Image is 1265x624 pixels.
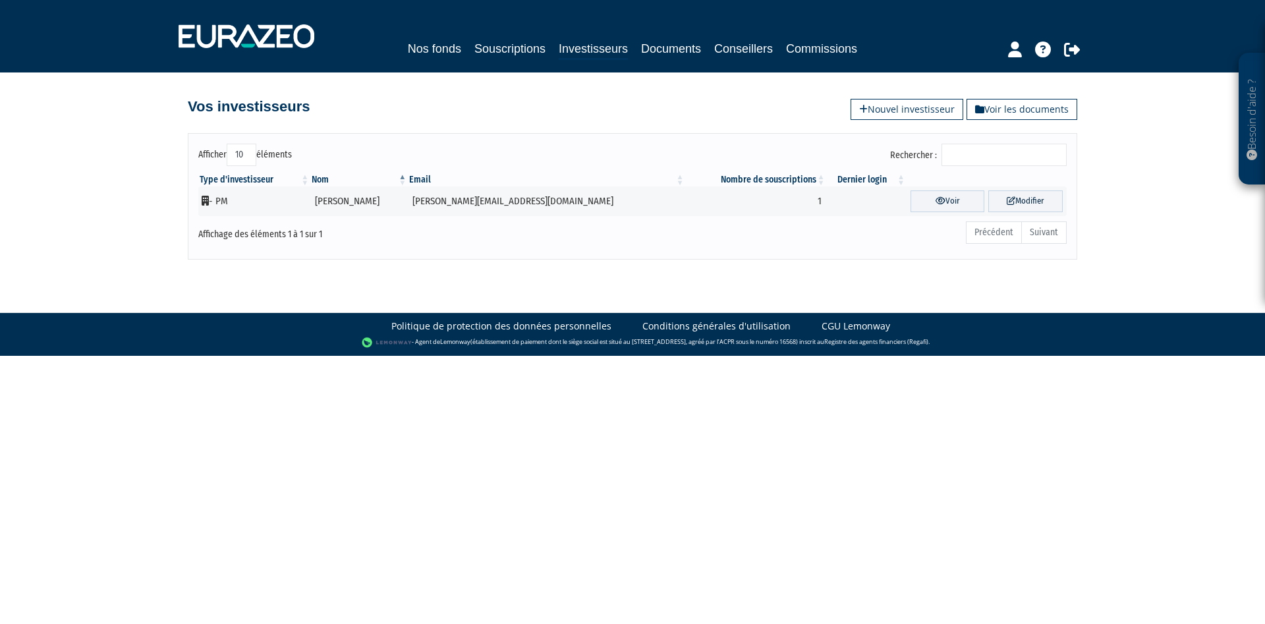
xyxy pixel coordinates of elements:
[642,320,791,333] a: Conditions générales d'utilisation
[198,220,549,241] div: Affichage des éléments 1 à 1 sur 1
[890,144,1067,166] label: Rechercher :
[188,99,310,115] h4: Vos investisseurs
[641,40,701,58] a: Documents
[198,186,310,216] td: - PM
[851,99,963,120] a: Nouvel investisseur
[198,173,310,186] th: Type d'investisseur : activer pour trier la colonne par ordre croissant
[911,190,985,212] a: Voir
[362,336,412,349] img: logo-lemonway.png
[408,173,685,186] th: Email : activer pour trier la colonne par ordre croissant
[474,40,546,58] a: Souscriptions
[907,173,1067,186] th: &nbsp;
[826,173,906,186] th: Dernier login : activer pour trier la colonne par ordre croissant
[198,144,292,166] label: Afficher éléments
[686,173,827,186] th: Nombre de souscriptions : activer pour trier la colonne par ordre croissant
[310,186,408,216] td: [PERSON_NAME]
[559,40,628,60] a: Investisseurs
[408,40,461,58] a: Nos fonds
[786,40,857,58] a: Commissions
[822,320,890,333] a: CGU Lemonway
[988,190,1063,212] a: Modifier
[408,186,685,216] td: [PERSON_NAME][EMAIL_ADDRESS][DOMAIN_NAME]
[440,337,470,346] a: Lemonway
[13,336,1252,349] div: - Agent de (établissement de paiement dont le siège social est situé au [STREET_ADDRESS], agréé p...
[310,173,408,186] th: Nom : activer pour trier la colonne par ordre d&eacute;croissant
[179,24,314,48] img: 1732889491-logotype_eurazeo_blanc_rvb.png
[686,186,827,216] td: 1
[391,320,611,333] a: Politique de protection des données personnelles
[967,99,1077,120] a: Voir les documents
[1245,60,1260,179] p: Besoin d'aide ?
[824,337,928,346] a: Registre des agents financiers (Regafi)
[942,144,1067,166] input: Rechercher :
[227,144,256,166] select: Afficheréléments
[714,40,773,58] a: Conseillers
